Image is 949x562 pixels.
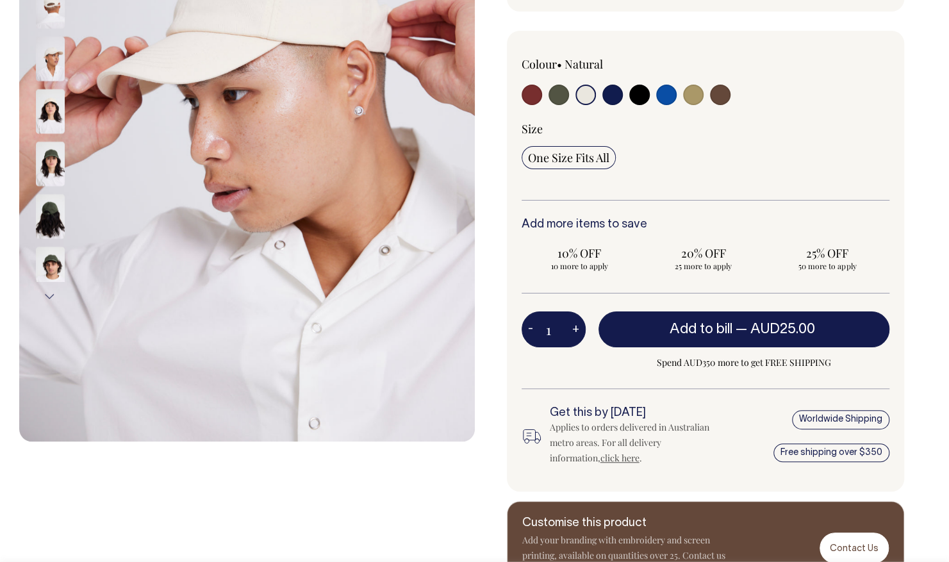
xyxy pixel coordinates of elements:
[550,407,722,420] h6: Get this by [DATE]
[528,245,631,261] span: 10% OFF
[600,452,640,464] a: click here
[598,355,890,370] span: Spend AUD350 more to get FREE SHIPPING
[522,56,669,72] div: Colour
[522,146,616,169] input: One Size Fits All
[522,121,890,136] div: Size
[522,317,540,342] button: -
[36,247,65,292] img: olive
[652,245,755,261] span: 20% OFF
[528,150,609,165] span: One Size Fits All
[36,142,65,186] img: olive
[36,37,65,81] img: natural
[566,317,586,342] button: +
[36,89,65,134] img: natural
[736,323,818,336] span: —
[557,56,562,72] span: •
[550,420,722,466] div: Applies to orders delivered in Australian metro areas. For all delivery information, .
[769,242,885,275] input: 25% OFF 50 more to apply
[528,261,631,271] span: 10 more to apply
[750,323,815,336] span: AUD25.00
[522,242,638,275] input: 10% OFF 10 more to apply
[40,282,60,311] button: Next
[598,311,890,347] button: Add to bill —AUD25.00
[36,194,65,239] img: olive
[652,261,755,271] span: 25 more to apply
[645,242,761,275] input: 20% OFF 25 more to apply
[775,261,879,271] span: 50 more to apply
[565,56,603,72] label: Natural
[522,517,727,530] h6: Customise this product
[670,323,732,336] span: Add to bill
[522,219,890,231] h6: Add more items to save
[775,245,879,261] span: 25% OFF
